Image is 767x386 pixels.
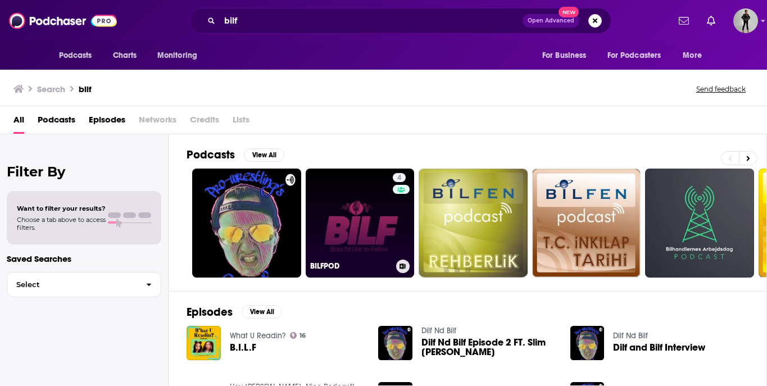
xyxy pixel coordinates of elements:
[683,48,702,63] span: More
[299,333,306,338] span: 16
[674,11,693,30] a: Show notifications dropdown
[421,326,456,335] a: Dilf Nd Bilf
[570,326,605,360] img: Dilf and Bilf Interview
[187,305,233,319] h2: Episodes
[559,7,579,17] span: New
[190,111,219,134] span: Credits
[421,338,557,357] span: Dilf Nd Bilf Episode 2 FT. Slim [PERSON_NAME]
[230,331,285,340] a: What U Readin?
[17,216,106,231] span: Choose a tab above to access filters.
[393,173,406,182] a: 4
[733,8,758,33] button: Show profile menu
[528,18,574,24] span: Open Advanced
[397,172,401,184] span: 4
[7,253,161,264] p: Saved Searches
[378,326,412,360] img: Dilf Nd Bilf Episode 2 FT. Slim Cornette
[306,169,415,278] a: 4BILFPOD
[542,48,587,63] span: For Business
[59,48,92,63] span: Podcasts
[733,8,758,33] span: Logged in as maradorne
[17,205,106,212] span: Want to filter your results?
[113,48,137,63] span: Charts
[9,10,117,31] img: Podchaser - Follow, Share and Rate Podcasts
[523,14,579,28] button: Open AdvancedNew
[310,261,392,271] h3: BILFPOD
[693,84,749,94] button: Send feedback
[187,326,221,360] img: B.I.L.F
[7,164,161,180] h2: Filter By
[106,45,144,66] a: Charts
[607,48,661,63] span: For Podcasters
[187,148,284,162] a: PodcastsView All
[702,11,720,30] a: Show notifications dropdown
[230,343,256,352] a: B.I.L.F
[233,111,249,134] span: Lists
[189,8,611,34] div: Search podcasts, credits, & more...
[51,45,107,66] button: open menu
[421,338,557,357] a: Dilf Nd Bilf Episode 2 FT. Slim Cornette
[187,305,282,319] a: EpisodesView All
[79,84,92,94] h3: bilf
[149,45,212,66] button: open menu
[534,45,601,66] button: open menu
[37,84,65,94] h3: Search
[613,331,648,340] a: Dilf Nd Bilf
[220,12,523,30] input: Search podcasts, credits, & more...
[733,8,758,33] img: User Profile
[13,111,24,134] a: All
[600,45,678,66] button: open menu
[244,148,284,162] button: View All
[613,343,705,352] a: Dilf and Bilf Interview
[7,281,137,288] span: Select
[157,48,197,63] span: Monitoring
[139,111,176,134] span: Networks
[242,305,282,319] button: View All
[187,148,235,162] h2: Podcasts
[89,111,125,134] a: Episodes
[7,272,161,297] button: Select
[675,45,716,66] button: open menu
[38,111,75,134] a: Podcasts
[290,332,306,339] a: 16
